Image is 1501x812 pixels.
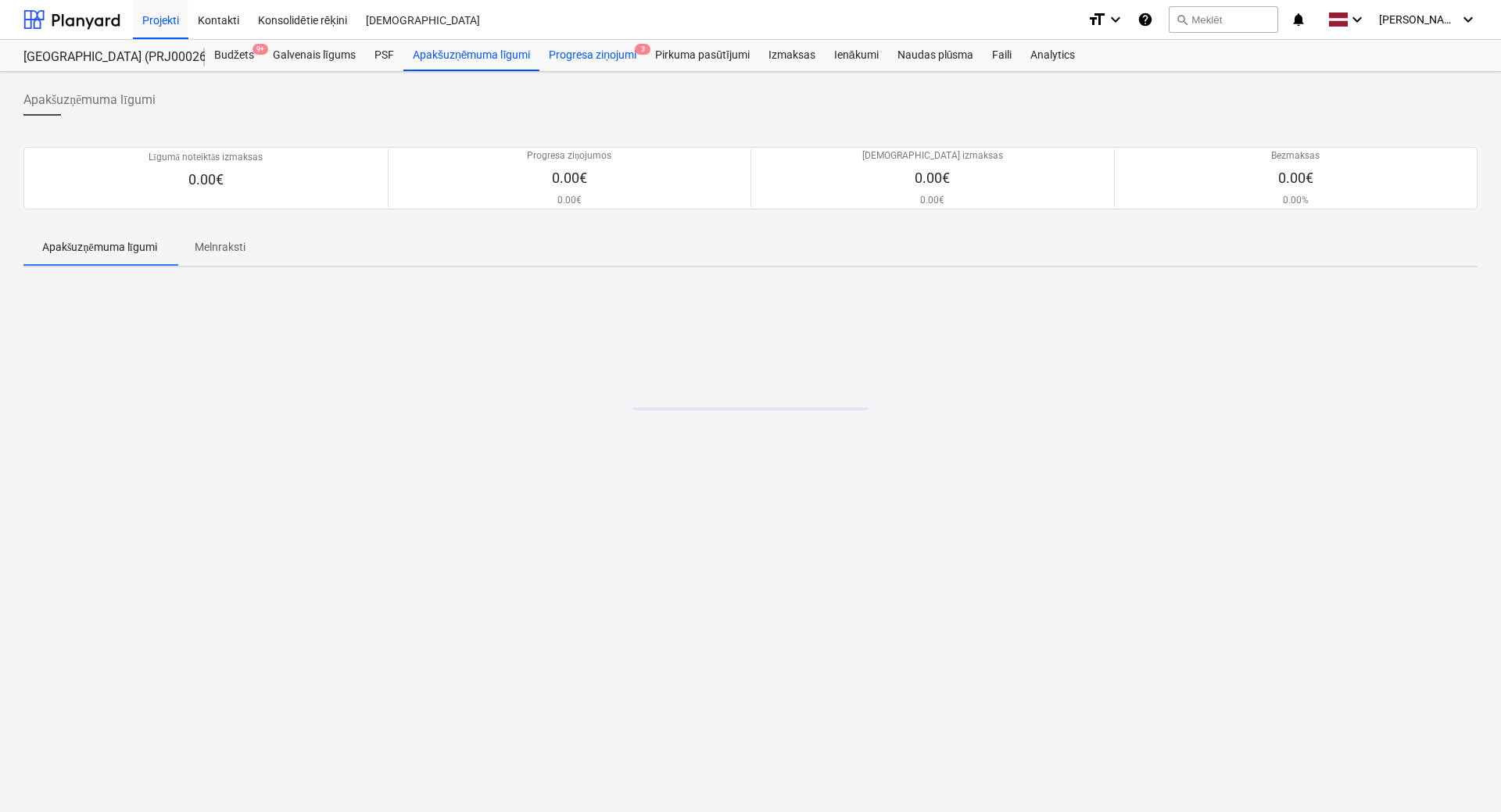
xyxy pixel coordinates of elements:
[1459,10,1478,29] i: keyboard_arrow_down
[149,151,263,164] p: Līgumā noteiktās izmaksas
[1271,169,1320,188] p: 0.00€
[1271,149,1320,163] p: Bezmaksas
[527,194,611,207] p: 0.00€
[983,40,1021,71] a: Faili
[1021,40,1084,71] a: Analytics
[862,169,1003,188] p: 0.00€
[527,149,611,163] p: Progresa ziņojumos
[205,40,263,71] a: Budžets9+
[539,40,646,71] a: Progresa ziņojumi3
[862,149,1003,163] p: [DEMOGRAPHIC_DATA] izmaksas
[1176,13,1188,26] span: search
[403,40,539,71] a: Apakšuzņēmuma līgumi
[1423,737,1501,812] iframe: Chat Widget
[365,40,403,71] a: PSF
[1169,6,1278,33] button: Meklēt
[825,40,888,71] a: Ienākumi
[253,44,268,55] span: 9+
[23,49,186,66] div: [GEOGRAPHIC_DATA] (PRJ0002627, K-1 un K-2(2.kārta) 2601960
[1137,10,1153,29] i: Zināšanu pamats
[1348,10,1367,29] i: keyboard_arrow_down
[646,40,759,71] a: Pirkuma pasūtījumi
[759,40,825,71] a: Izmaksas
[1379,13,1457,26] span: [PERSON_NAME]
[149,170,263,189] p: 0.00€
[862,194,1003,207] p: 0.00€
[195,239,245,256] p: Melnraksti
[42,239,157,256] p: Apakšuzņēmuma līgumi
[527,169,611,188] p: 0.00€
[888,40,983,71] a: Naudas plūsma
[263,40,365,71] a: Galvenais līgums
[1271,194,1320,207] p: 0.00%
[23,91,156,109] span: Apakšuzņēmuma līgumi
[205,40,263,71] div: Budžets
[539,40,646,71] div: Progresa ziņojumi
[1087,10,1106,29] i: format_size
[1106,10,1125,29] i: keyboard_arrow_down
[1291,10,1306,29] i: notifications
[635,44,650,55] span: 3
